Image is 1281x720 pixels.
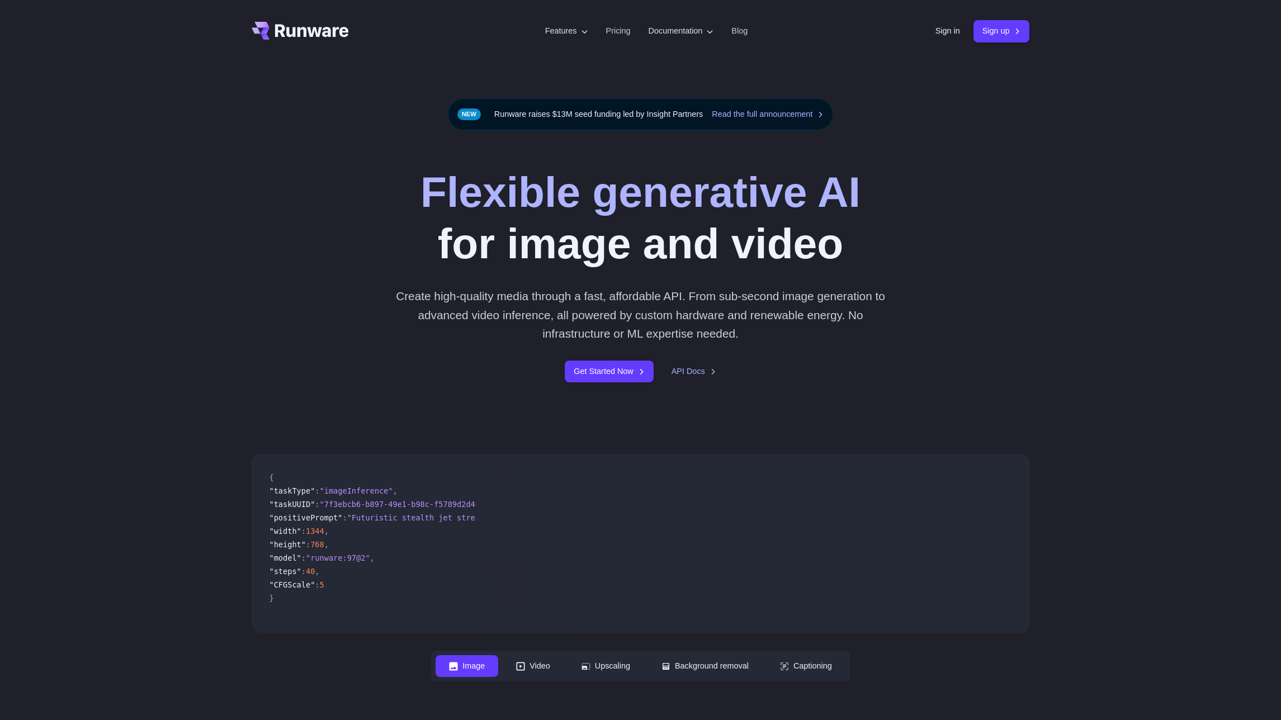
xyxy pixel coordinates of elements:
span: "positivePrompt" [270,513,343,522]
span: "steps" [270,567,301,576]
span: , [315,567,319,576]
button: Image [436,655,498,677]
span: 5 [320,580,324,589]
span: : [315,486,319,495]
span: : [301,553,306,562]
button: Captioning [767,655,845,677]
span: } [270,594,274,603]
h1: for image and video [420,166,861,269]
span: : [342,513,347,522]
a: Pricing [606,25,631,37]
label: Documentation [649,25,714,37]
span: { [270,473,274,482]
a: Sign in [935,25,960,37]
span: "Futuristic stealth jet streaking through a neon-lit cityscape with glowing purple exhaust" [347,513,764,522]
a: Sign up [973,20,1030,42]
label: Features [545,25,588,37]
span: , [324,527,329,536]
span: 768 [310,540,324,549]
span: : [301,527,306,536]
span: : [315,580,319,589]
span: "imageInference" [320,486,393,495]
span: , [324,540,329,549]
button: Upscaling [568,655,644,677]
button: Video [503,655,564,677]
span: "runware:97@2" [306,553,370,562]
span: 1344 [306,527,324,536]
button: Background removal [648,655,762,677]
span: : [306,540,310,549]
span: 40 [306,567,315,576]
a: Go to / [252,22,349,40]
strong: Flexible generative AI [420,168,861,216]
span: "taskUUID" [270,500,315,509]
span: "width" [270,527,301,536]
span: : [315,500,319,509]
span: : [301,567,306,576]
span: "model" [270,553,301,562]
span: , [393,486,397,495]
div: Runware raises $13M seed funding led by Insight Partners [448,98,834,130]
span: "height" [270,540,306,549]
span: "7f3ebcb6-b897-49e1-b98c-f5789d2d40d7" [320,500,494,509]
a: Blog [731,25,748,37]
span: , [370,553,375,562]
span: "CFGScale" [270,580,315,589]
span: "taskType" [270,486,315,495]
a: Get Started Now [565,361,653,382]
a: Read the full announcement [712,108,824,121]
p: Create high-quality media through a fast, affordable API. From sub-second image generation to adv... [391,287,890,343]
a: API Docs [672,365,716,378]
